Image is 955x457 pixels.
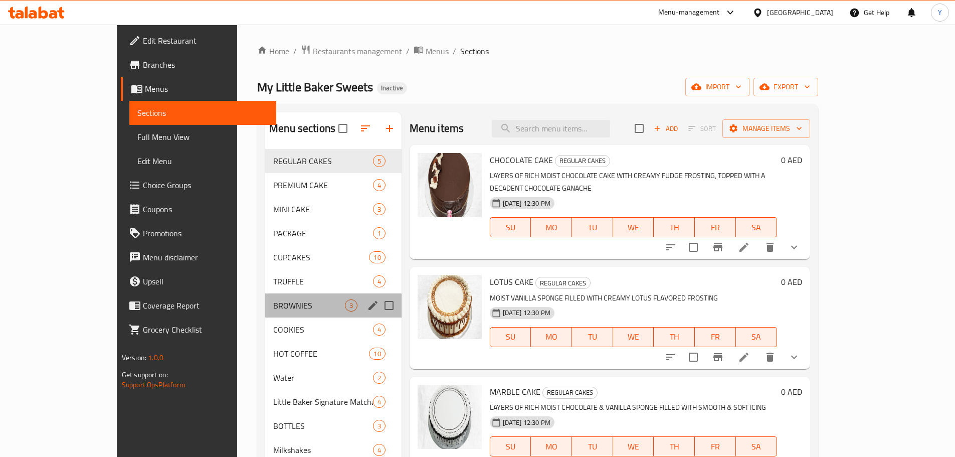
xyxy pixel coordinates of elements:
[301,45,402,58] a: Restaurants management
[490,292,777,304] p: MOIST VANILLA SPONGE FILLED WITH CREAMY LOTUS FLAVORED FROSTING
[129,101,276,125] a: Sections
[650,121,682,136] button: Add
[730,122,802,135] span: Manage items
[418,275,482,339] img: LOTUS CAKE
[373,205,385,214] span: 3
[659,345,683,369] button: sort-choices
[369,253,385,262] span: 10
[652,123,679,134] span: Add
[683,237,704,258] span: Select to update
[273,372,372,384] div: Water
[373,179,386,191] div: items
[273,155,372,167] span: REGULAR CAKES
[373,445,385,455] span: 4
[576,220,609,235] span: TU
[740,439,773,454] span: SA
[617,220,650,235] span: WE
[265,414,402,438] div: BOTTLES3
[490,436,531,456] button: SU
[576,439,609,454] span: TU
[576,330,609,344] span: TU
[531,217,572,237] button: MO
[369,349,385,359] span: 10
[377,82,407,94] div: Inactive
[265,342,402,366] div: HOT COFFEE10
[572,217,613,237] button: TU
[373,396,386,408] div: items
[373,372,386,384] div: items
[369,251,385,263] div: items
[137,155,268,167] span: Edit Menu
[758,345,782,369] button: delete
[695,436,736,456] button: FR
[490,217,531,237] button: SU
[353,116,377,140] span: Sort sections
[699,220,732,235] span: FR
[499,308,554,318] span: [DATE] 12:30 PM
[143,35,268,47] span: Edit Restaurant
[373,157,385,166] span: 5
[313,45,402,57] span: Restaurants management
[293,45,297,57] li: /
[531,436,572,456] button: MO
[121,293,276,318] a: Coverage Report
[722,119,810,138] button: Manage items
[273,420,372,432] div: BOTTLES
[699,330,732,344] span: FR
[406,45,410,57] li: /
[143,227,268,239] span: Promotions
[143,179,268,191] span: Choice Groups
[145,83,268,95] span: Menus
[273,227,372,239] span: PACKAGE
[654,436,695,456] button: TH
[781,385,802,399] h6: 0 AED
[738,351,750,363] a: Edit menu item
[659,235,683,259] button: sort-choices
[265,390,402,414] div: Little Baker Signature Matcha4
[490,274,533,289] span: LOTUS CAKE
[782,345,806,369] button: show more
[781,275,802,289] h6: 0 AED
[265,245,402,269] div: CUPCAKES10
[265,173,402,197] div: PREMIUM CAKE4
[265,149,402,173] div: REGULAR CAKES5
[365,298,380,313] button: edit
[122,378,185,391] a: Support.OpsPlatform
[738,241,750,253] a: Edit menu item
[613,436,654,456] button: WE
[658,7,720,19] div: Menu-management
[460,45,489,57] span: Sections
[273,396,372,408] span: Little Baker Signature Matcha
[373,421,385,431] span: 3
[683,347,704,368] span: Select to update
[418,385,482,449] img: MARBLE CAKE
[682,121,722,136] span: Select section first
[685,78,749,96] button: import
[121,29,276,53] a: Edit Restaurant
[273,444,372,456] span: Milkshakes
[143,299,268,312] span: Coverage Report
[490,170,777,195] p: LAYERS OF RICH MOIST CHOCOLATE CAKE WITH CREAMY FUDGE FROSTING, TOPPED WITH A DECADENT CHOCOLATE ...
[740,330,773,344] span: SA
[426,45,449,57] span: Menus
[273,251,369,263] span: CUPCAKES
[345,299,357,312] div: items
[269,121,335,136] h2: Menu sections
[265,197,402,221] div: MINI CAKE3
[536,277,590,289] span: REGULAR CAKES
[273,324,372,336] div: COOKIES
[137,131,268,143] span: Full Menu View
[143,324,268,336] span: Grocery Checklist
[373,229,385,238] span: 1
[273,299,344,312] span: BROWNIES
[121,53,276,77] a: Branches
[143,275,268,287] span: Upsell
[373,373,385,383] span: 2
[617,330,650,344] span: WE
[535,277,591,289] div: REGULAR CAKES
[699,439,732,454] span: FR
[695,217,736,237] button: FR
[706,235,730,259] button: Branch-specific-item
